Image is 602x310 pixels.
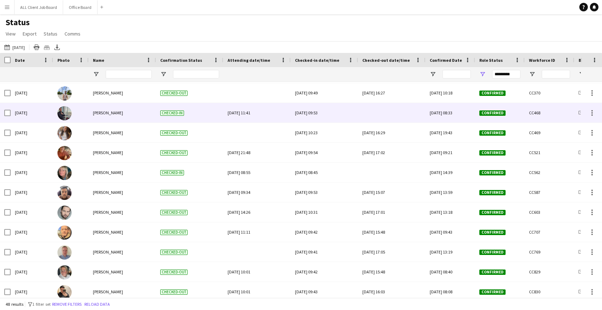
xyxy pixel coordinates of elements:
span: Status [44,31,57,37]
div: [DATE] 09:34 [228,183,286,202]
span: [PERSON_NAME] [93,110,123,115]
input: Confirmation Status Filter Input [173,70,219,78]
div: [DATE] 09:21 [425,143,475,162]
button: Open Filter Menu [479,71,486,77]
div: [DATE] 14:39 [425,163,475,182]
div: CC587 [525,183,574,202]
span: [PERSON_NAME] [93,150,123,155]
div: CC707 [525,222,574,242]
app-action-btn: Export XLSX [53,43,61,51]
div: [DATE] 13:59 [425,183,475,202]
div: CC521 [525,143,574,162]
span: [PERSON_NAME] [93,170,123,175]
span: Confirmed [479,270,506,275]
div: CC829 [525,262,574,282]
button: [DATE] [3,43,26,51]
button: Open Filter Menu [93,71,99,77]
span: Checked-out [160,270,188,275]
button: Open Filter Menu [160,71,167,77]
div: [DATE] 17:01 [362,202,421,222]
div: CC830 [525,282,574,301]
button: Open Filter Menu [579,71,585,77]
span: [PERSON_NAME] [93,210,123,215]
a: View [3,29,18,38]
div: [DATE] 15:48 [362,262,421,282]
img: Mollie Winnard [57,126,72,140]
div: [DATE] 17:05 [362,242,421,262]
span: Confirmed [479,150,506,156]
span: [PERSON_NAME] [93,269,123,274]
div: [DATE] 10:18 [425,83,475,103]
div: [DATE] 16:03 [362,282,421,301]
div: [DATE] 08:40 [425,262,475,282]
img: Jasmine Pritchard [57,265,72,279]
span: Checked-out [160,150,188,156]
span: Confirmed [479,250,506,255]
span: [PERSON_NAME] [93,249,123,255]
button: Open Filter Menu [430,71,436,77]
button: Office Board [63,0,97,14]
span: Date [15,58,25,63]
div: [DATE] [11,242,53,262]
span: Confirmed [479,210,506,215]
div: CC469 [525,123,574,142]
app-action-btn: Print [32,43,41,51]
div: [DATE] 16:27 [362,83,421,103]
span: Checked-out [160,230,188,235]
div: [DATE] [11,103,53,123]
div: [DATE] 10:31 [295,202,354,222]
span: [PERSON_NAME] [93,289,123,294]
div: [DATE] 13:18 [425,202,475,222]
button: Remove filters [51,300,83,308]
div: [DATE] 09:49 [295,83,354,103]
span: View [6,31,16,37]
img: Regis Grant [57,186,72,200]
span: Checked-in [160,170,184,175]
div: [DATE] 08:55 [228,163,286,182]
span: [PERSON_NAME] [93,229,123,235]
span: Photo [57,58,69,63]
div: [DATE] 17:02 [362,143,421,162]
div: [DATE] 13:19 [425,242,475,262]
button: Open Filter Menu [529,71,535,77]
div: [DATE] 15:48 [362,222,421,242]
img: Nicola Lewis [57,166,72,180]
a: Comms [62,29,83,38]
span: Checked-in [160,110,184,116]
div: [DATE] 21:48 [228,143,286,162]
div: CC769 [525,242,574,262]
div: CC562 [525,163,574,182]
div: [DATE] [11,262,53,282]
div: [DATE] 09:41 [295,242,354,262]
button: Reload data [83,300,111,308]
img: Craig Leinster [57,206,72,220]
span: Board [579,58,591,63]
div: CC370 [525,83,574,103]
div: [DATE] 10:23 [295,123,354,142]
span: Confirmed Date [430,58,462,63]
div: [DATE] 08:45 [295,163,354,182]
span: Checked-out [160,190,188,195]
div: [DATE] 10:01 [228,262,286,282]
div: [DATE] [11,282,53,301]
a: Status [41,29,60,38]
span: Checked-out [160,130,188,136]
span: Role Status [479,58,503,63]
span: Confirmed [479,289,506,295]
span: Confirmed [479,230,506,235]
span: Confirmed [479,110,506,116]
input: Name Filter Input [106,70,152,78]
img: Neil Stocks [57,225,72,240]
input: Confirmed Date Filter Input [442,70,471,78]
span: Export [23,31,37,37]
div: [DATE] [11,163,53,182]
input: Workforce ID Filter Input [542,70,570,78]
div: [DATE] 11:11 [228,222,286,242]
span: Confirmation Status [160,58,202,63]
span: Confirmed [479,130,506,136]
div: [DATE] 15:07 [362,183,421,202]
span: Attending date/time [228,58,270,63]
img: James Beggs [57,146,72,160]
img: Sadie Long [57,285,72,299]
span: Checked-out date/time [362,58,410,63]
